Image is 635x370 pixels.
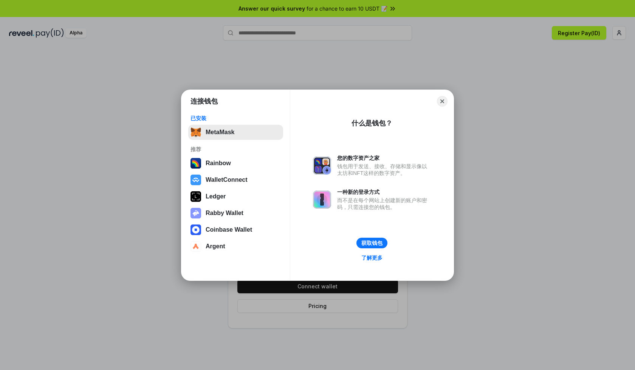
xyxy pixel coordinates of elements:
[188,172,283,187] button: WalletConnect
[190,146,281,153] div: 推荐
[337,197,431,211] div: 而不是在每个网站上创建新的账户和密码，只需连接您的钱包。
[206,176,248,183] div: WalletConnect
[337,189,431,195] div: 一种新的登录方式
[361,254,383,261] div: 了解更多
[190,175,201,185] img: svg+xml,%3Csvg%20width%3D%2228%22%20height%3D%2228%22%20viewBox%3D%220%200%2028%2028%22%20fill%3D...
[206,129,234,136] div: MetaMask
[337,155,431,161] div: 您的数字资产之家
[313,156,331,175] img: svg+xml,%3Csvg%20xmlns%3D%22http%3A%2F%2Fwww.w3.org%2F2000%2Fsvg%22%20fill%3D%22none%22%20viewBox...
[190,241,201,252] img: svg+xml,%3Csvg%20width%3D%2228%22%20height%3D%2228%22%20viewBox%3D%220%200%2028%2028%22%20fill%3D...
[357,253,387,263] a: 了解更多
[337,163,431,176] div: 钱包用于发送、接收、存储和显示像以太坊和NFT这样的数字资产。
[206,243,225,250] div: Argent
[190,115,281,122] div: 已安装
[437,96,448,107] button: Close
[206,193,226,200] div: Ledger
[188,189,283,204] button: Ledger
[361,240,383,246] div: 获取钱包
[190,158,201,169] img: svg+xml,%3Csvg%20width%3D%22120%22%20height%3D%22120%22%20viewBox%3D%220%200%20120%20120%22%20fil...
[188,206,283,221] button: Rabby Wallet
[352,119,392,128] div: 什么是钱包？
[190,127,201,138] img: svg+xml,%3Csvg%20fill%3D%22none%22%20height%3D%2233%22%20viewBox%3D%220%200%2035%2033%22%20width%...
[206,210,243,217] div: Rabby Wallet
[188,156,283,171] button: Rainbow
[188,222,283,237] button: Coinbase Wallet
[190,224,201,235] img: svg+xml,%3Csvg%20width%3D%2228%22%20height%3D%2228%22%20viewBox%3D%220%200%2028%2028%22%20fill%3D...
[190,208,201,218] img: svg+xml,%3Csvg%20xmlns%3D%22http%3A%2F%2Fwww.w3.org%2F2000%2Fsvg%22%20fill%3D%22none%22%20viewBox...
[206,226,252,233] div: Coinbase Wallet
[313,190,331,209] img: svg+xml,%3Csvg%20xmlns%3D%22http%3A%2F%2Fwww.w3.org%2F2000%2Fsvg%22%20fill%3D%22none%22%20viewBox...
[190,97,218,106] h1: 连接钱包
[188,239,283,254] button: Argent
[206,160,231,167] div: Rainbow
[188,125,283,140] button: MetaMask
[190,191,201,202] img: svg+xml,%3Csvg%20xmlns%3D%22http%3A%2F%2Fwww.w3.org%2F2000%2Fsvg%22%20width%3D%2228%22%20height%3...
[356,238,387,248] button: 获取钱包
